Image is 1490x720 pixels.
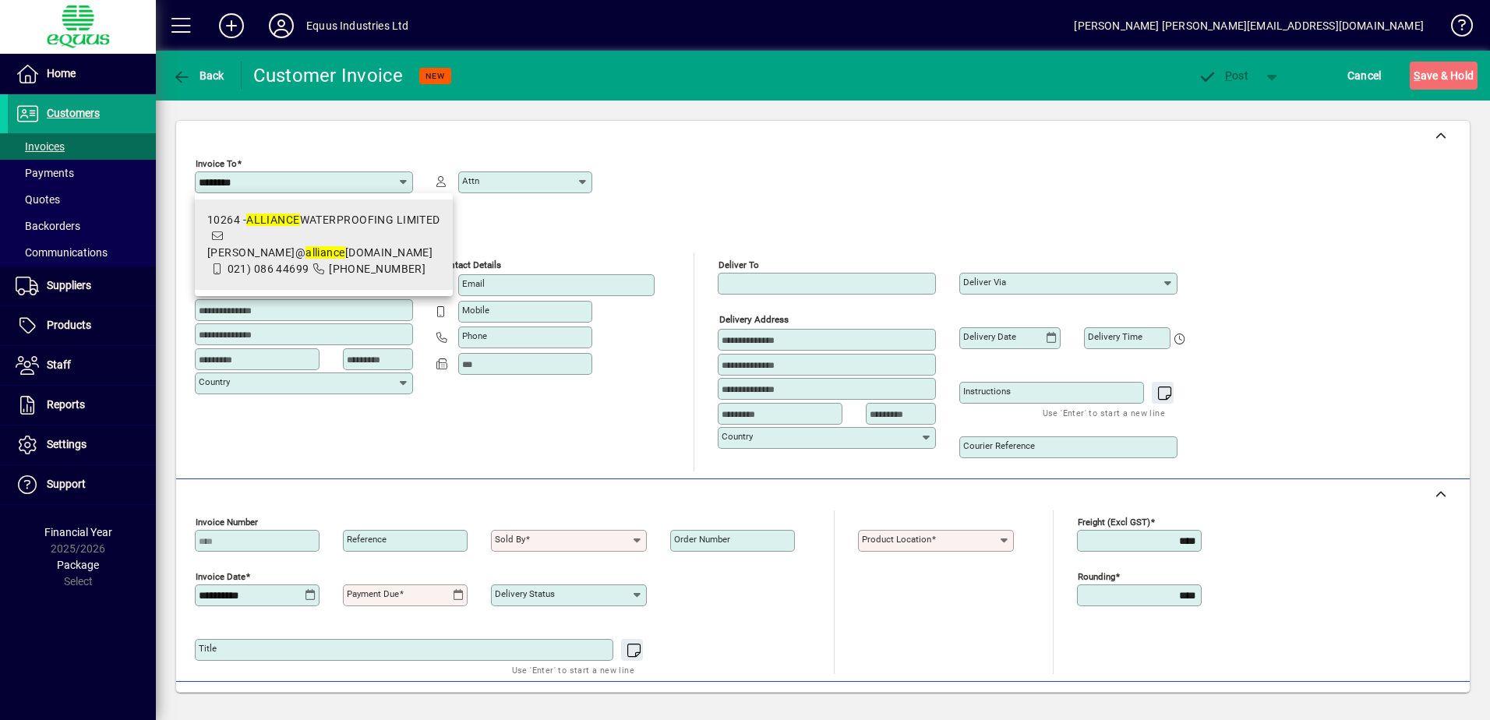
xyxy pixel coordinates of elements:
mat-label: Deliver To [719,259,759,270]
div: Equus Industries Ltd [306,13,409,38]
button: Save & Hold [1410,62,1478,90]
mat-label: Email [462,278,485,289]
mat-option: 10264 - ALLIANCE WATERPROOFING LIMITED [195,199,453,290]
mat-label: Freight (excl GST) [1078,517,1150,528]
button: Cancel [1343,62,1386,90]
span: Backorders [16,220,80,232]
mat-label: Country [722,431,753,442]
button: Product [1356,690,1435,718]
mat-label: Payment due [347,588,399,599]
span: Customers [47,107,100,119]
mat-label: Courier Reference [963,440,1035,451]
mat-label: Title [199,643,217,654]
span: [PHONE_NUMBER] [329,263,425,275]
div: 10264 - WATERPROOFING LIMITED [207,212,440,228]
span: Payments [16,167,74,179]
a: Staff [8,346,156,385]
mat-hint: Use 'Enter' to start a new line [1043,404,1165,422]
span: ave & Hold [1414,63,1474,88]
span: Quotes [16,193,60,206]
span: Settings [47,438,87,450]
span: P [1225,69,1232,82]
mat-label: Delivery date [963,331,1016,342]
mat-label: Product location [862,534,931,545]
mat-label: Delivery time [1088,331,1142,342]
button: Add [207,12,256,40]
div: Customer Invoice [253,63,404,88]
mat-label: Reference [347,534,387,545]
mat-label: Invoice number [196,517,258,528]
mat-label: Sold by [495,534,525,545]
mat-label: Invoice To [196,158,237,169]
span: Back [172,69,224,82]
a: Quotes [8,186,156,213]
span: Staff [47,358,71,371]
a: Knowledge Base [1439,3,1471,54]
span: Products [47,319,91,331]
button: Post [1190,62,1256,90]
a: Products [8,306,156,345]
span: ost [1198,69,1248,82]
span: Home [47,67,76,79]
span: [PERSON_NAME]@ [DOMAIN_NAME] [207,246,433,259]
span: Cancel [1347,63,1382,88]
span: Support [47,478,86,490]
a: Communications [8,239,156,266]
span: Product [1364,691,1427,716]
button: Profile [256,12,306,40]
mat-label: Rounding [1078,571,1115,582]
button: Back [168,62,228,90]
span: S [1414,69,1420,82]
mat-hint: Use 'Enter' to start a new line [512,661,634,679]
a: Reports [8,386,156,425]
mat-label: Invoice date [196,571,245,582]
mat-label: Order number [674,534,730,545]
a: Home [8,55,156,94]
mat-label: Instructions [963,386,1011,397]
span: Suppliers [47,279,91,291]
a: Invoices [8,133,156,160]
span: Invoices [16,140,65,153]
a: Payments [8,160,156,186]
span: Reports [47,398,85,411]
mat-label: Deliver via [963,277,1006,288]
em: ALLIANCE [246,214,300,226]
a: Support [8,465,156,504]
mat-label: Mobile [462,305,489,316]
em: alliance [305,246,345,259]
div: [PERSON_NAME] [PERSON_NAME][EMAIL_ADDRESS][DOMAIN_NAME] [1074,13,1424,38]
span: Communications [16,246,108,259]
mat-label: Attn [462,175,479,186]
a: Settings [8,425,156,464]
span: Financial Year [44,526,112,538]
mat-label: Phone [462,330,487,341]
mat-label: Delivery status [495,588,555,599]
mat-label: Country [199,376,230,387]
span: Package [57,559,99,571]
a: Suppliers [8,266,156,305]
a: Backorders [8,213,156,239]
span: 021) 086 44699 [228,263,309,275]
app-page-header-button: Back [156,62,242,90]
span: NEW [425,71,445,81]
